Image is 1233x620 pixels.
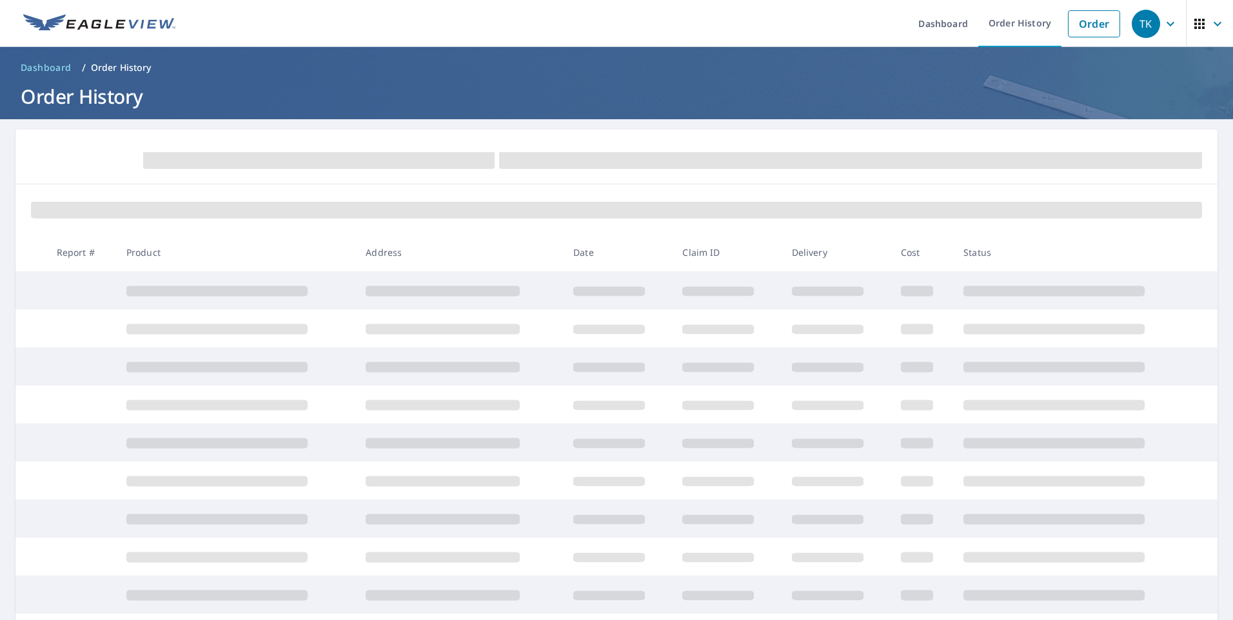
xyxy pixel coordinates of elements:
[116,233,356,271] th: Product
[1068,10,1120,37] a: Order
[782,233,891,271] th: Delivery
[953,233,1193,271] th: Status
[672,233,781,271] th: Claim ID
[15,57,77,78] a: Dashboard
[23,14,175,34] img: EV Logo
[1132,10,1160,38] div: TK
[15,83,1218,110] h1: Order History
[21,61,72,74] span: Dashboard
[355,233,563,271] th: Address
[563,233,672,271] th: Date
[15,57,1218,78] nav: breadcrumb
[891,233,953,271] th: Cost
[91,61,152,74] p: Order History
[82,60,86,75] li: /
[46,233,116,271] th: Report #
